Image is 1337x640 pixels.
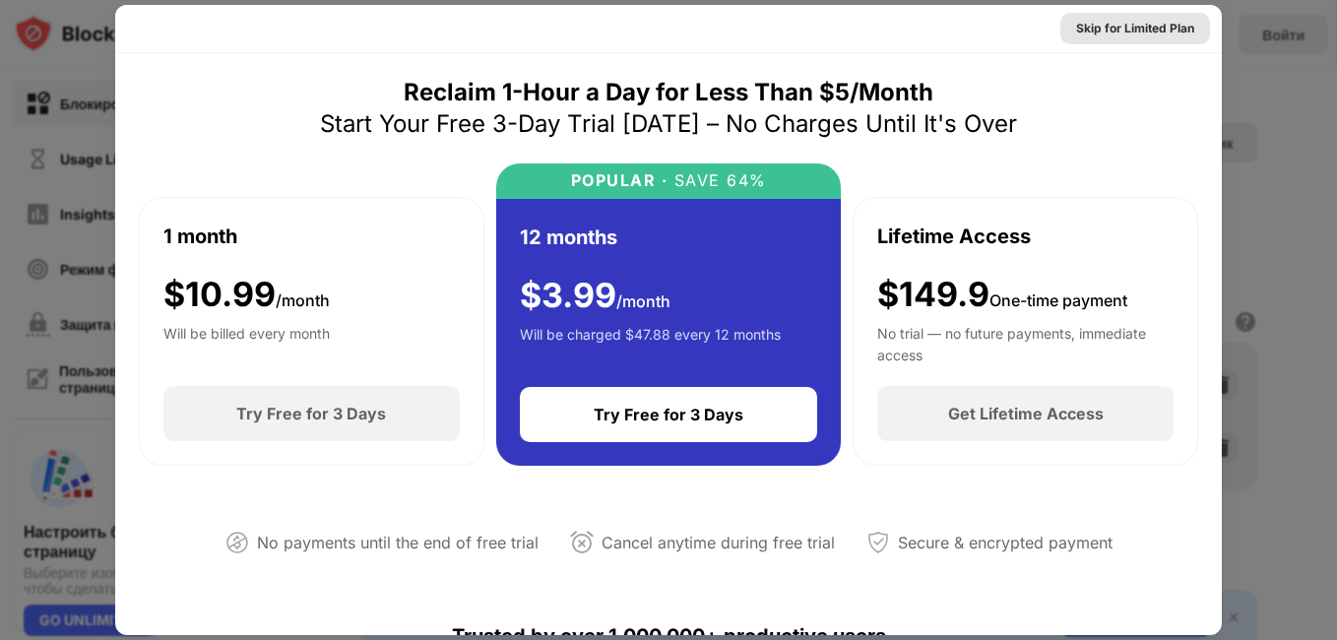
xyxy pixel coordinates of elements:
div: No payments until the end of free trial [257,529,539,557]
div: Secure & encrypted payment [898,529,1113,557]
div: 12 months [520,223,617,252]
img: secured-payment [866,531,890,554]
div: $149.9 [877,275,1127,315]
span: /month [276,290,330,310]
div: Lifetime Access [877,222,1031,251]
span: One-time payment [989,290,1127,310]
div: Try Free for 3 Days [594,405,743,424]
div: 1 month [163,222,237,251]
div: Reclaim 1-Hour a Day for Less Than $5/Month [404,77,933,108]
div: Get Lifetime Access [948,404,1104,423]
div: POPULAR · [571,171,668,190]
div: Start Your Free 3-Day Trial [DATE] – No Charges Until It's Over [320,108,1017,140]
div: Try Free for 3 Days [236,404,386,423]
div: SAVE 64% [668,171,767,190]
img: not-paying [225,531,249,554]
div: No trial — no future payments, immediate access [877,323,1174,362]
span: /month [616,291,670,311]
div: Skip for Limited Plan [1076,19,1194,38]
div: Will be billed every month [163,323,330,362]
img: cancel-anytime [570,531,594,554]
div: $ 3.99 [520,276,670,316]
div: Cancel anytime during free trial [602,529,835,557]
div: Will be charged $47.88 every 12 months [520,324,781,363]
div: $ 10.99 [163,275,330,315]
